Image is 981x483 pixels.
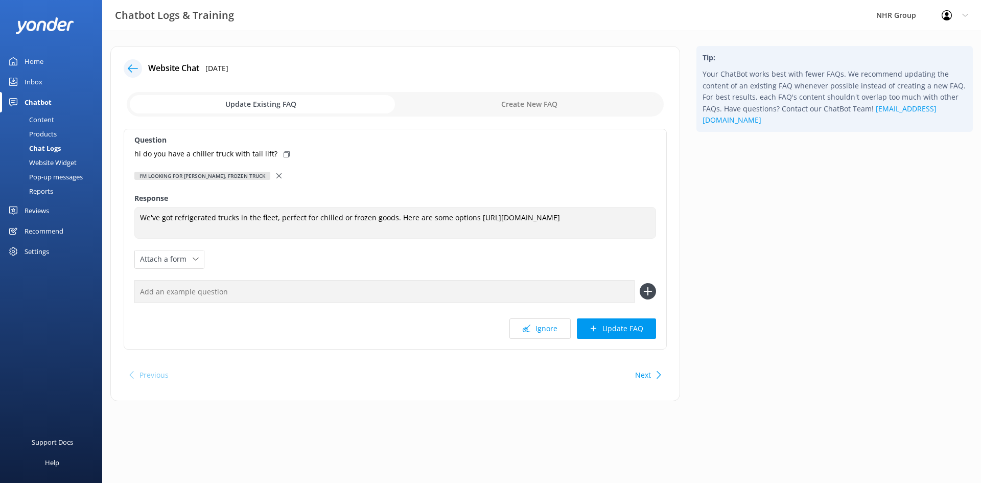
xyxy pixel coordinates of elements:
div: Support Docs [32,432,73,452]
div: Reviews [25,200,49,221]
a: Products [6,127,102,141]
img: yonder-white-logo.png [15,17,74,34]
h3: Chatbot Logs & Training [115,7,234,24]
a: Reports [6,184,102,198]
div: Products [6,127,57,141]
p: Your ChatBot works best with fewer FAQs. We recommend updating the content of an existing FAQ whe... [703,68,967,126]
textarea: We've got refrigerated trucks in the fleet, perfect for chilled or frozen goods. Here are some op... [134,207,656,239]
a: Pop-up messages [6,170,102,184]
button: Update FAQ [577,318,656,339]
div: I'm looking for [PERSON_NAME], frozen truck [134,172,270,180]
div: Settings [25,241,49,262]
a: [EMAIL_ADDRESS][DOMAIN_NAME] [703,104,937,125]
label: Question [134,134,656,146]
h4: Website Chat [148,62,199,75]
div: Home [25,51,43,72]
p: hi do you have a chiller truck with tail lift? [134,148,277,159]
input: Add an example question [134,280,635,303]
div: Recommend [25,221,63,241]
span: Attach a form [140,254,193,265]
p: [DATE] [205,63,228,74]
div: Help [45,452,59,473]
button: Ignore [509,318,571,339]
h4: Tip: [703,52,967,63]
div: Pop-up messages [6,170,83,184]
a: Website Widget [6,155,102,170]
div: Reports [6,184,53,198]
label: Response [134,193,656,204]
div: Inbox [25,72,42,92]
a: Content [6,112,102,127]
a: Chat Logs [6,141,102,155]
div: Website Widget [6,155,77,170]
button: Next [635,365,651,385]
div: Chatbot [25,92,52,112]
div: Chat Logs [6,141,61,155]
div: Content [6,112,54,127]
